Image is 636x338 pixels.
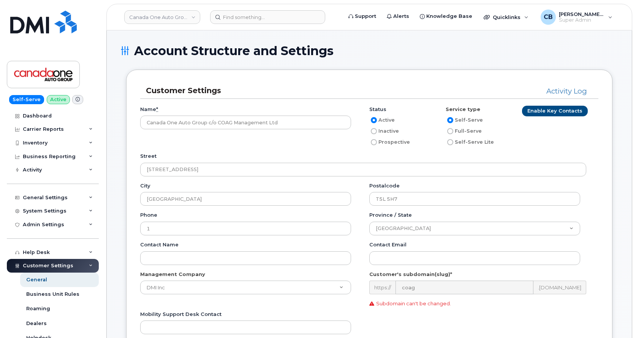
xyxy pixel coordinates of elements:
[146,86,399,96] h3: Customer Settings
[371,128,377,134] input: Inactive
[369,211,412,219] label: Province / State
[546,87,587,95] a: Activity Log
[369,127,399,136] label: Inactive
[140,152,157,160] label: Street
[140,211,157,219] label: Phone
[369,106,386,113] label: Status
[140,271,205,278] label: Management Company
[369,281,396,294] div: https://
[120,44,618,57] h1: Account Structure and Settings
[446,106,480,113] label: Service type
[369,300,592,307] p: Subdomain can't be changed.
[446,116,483,125] label: Self-Serve
[371,117,377,123] input: Active
[369,116,395,125] label: Active
[369,241,407,248] label: Contact email
[369,271,452,278] label: Customer's subdomain(slug)*
[140,106,158,113] label: Name
[140,281,351,294] a: DMI Inc
[140,311,221,318] label: Mobility Support Desk Contact
[140,241,179,248] label: Contact name
[369,138,410,147] label: Prospective
[522,106,588,116] a: Enable Key Contacts
[369,182,400,189] label: Postalcode
[447,117,453,123] input: Self-Serve
[446,127,482,136] label: Full-Serve
[156,106,158,112] abbr: required
[447,139,453,145] input: Self-Serve Lite
[533,281,586,294] div: .[DOMAIN_NAME]
[447,128,453,134] input: Full-Serve
[446,138,494,147] label: Self-Serve Lite
[371,139,377,145] input: Prospective
[142,284,165,291] span: DMI Inc
[140,182,150,189] label: City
